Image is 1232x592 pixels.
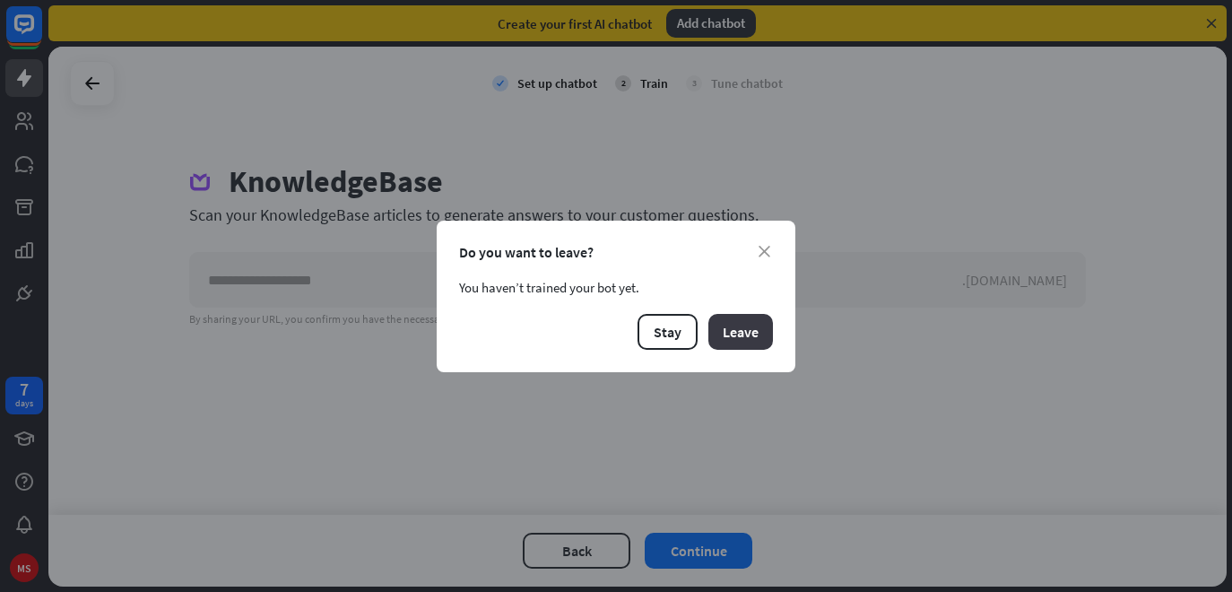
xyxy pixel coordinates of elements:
i: close [759,246,770,257]
button: Leave [708,314,773,350]
div: Do you want to leave? [459,243,773,261]
div: You haven’t trained your bot yet. [459,279,773,296]
button: Open LiveChat chat widget [14,7,68,61]
button: Stay [638,314,698,350]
